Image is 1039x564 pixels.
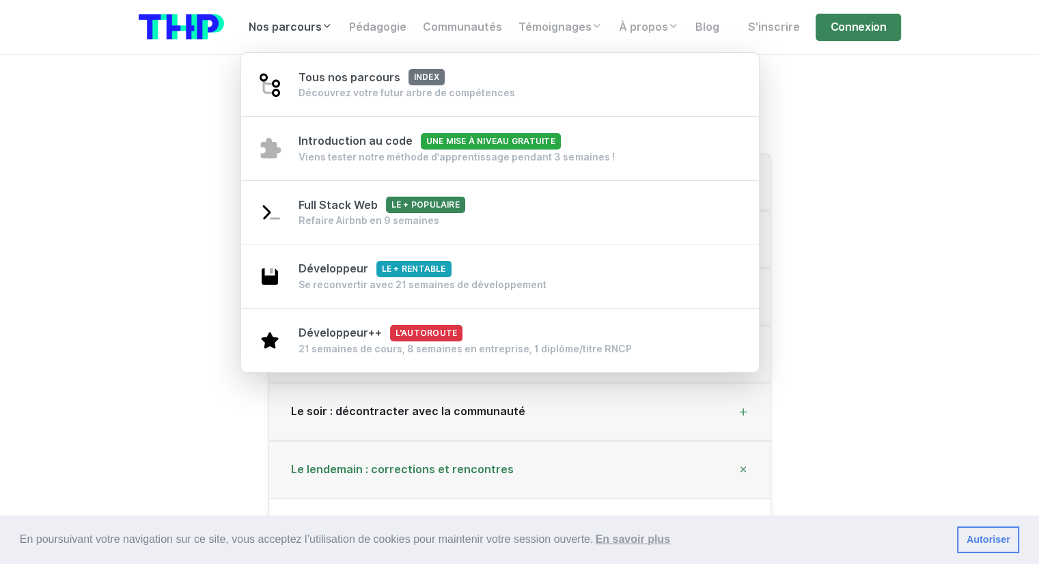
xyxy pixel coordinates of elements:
[341,14,415,41] a: Pédagogie
[739,14,807,41] a: S'inscrire
[258,328,282,352] img: star-1b1639e91352246008672c7d0108e8fd.svg
[241,116,760,181] a: Introduction au codeUne mise à niveau gratuite Viens tester notre méthode d’apprentissage pendant...
[299,150,615,164] div: Viens tester notre méthode d’apprentissage pendant 3 semaines !
[510,14,611,41] a: Témoignages
[611,14,687,41] a: À propos
[593,529,672,550] a: learn more about cookies
[299,199,465,212] span: Full Stack Web
[408,69,445,85] span: index
[687,14,728,41] a: Blog
[258,72,282,97] img: git-4-38d7f056ac829478e83c2c2dd81de47b.svg
[299,262,452,275] span: Développeur
[241,180,760,245] a: Full Stack WebLe + populaire Refaire Airbnb en 9 semaines
[241,53,760,117] a: Tous nos parcoursindex Découvrez votre futur arbre de compétences
[291,463,514,476] span: Le lendemain : corrections et rencontres
[258,200,282,225] img: terminal-92af89cfa8d47c02adae11eb3e7f907c.svg
[299,86,515,100] div: Découvrez votre futur arbre de compétences
[139,14,224,40] img: logo
[299,214,465,227] div: Refaire Airbnb en 9 semaines
[415,14,510,41] a: Communautés
[241,244,760,309] a: DéveloppeurLe + rentable Se reconvertir avec 21 semaines de développement
[299,278,546,292] div: Se reconvertir avec 21 semaines de développement
[241,308,760,372] a: Développeur++L'autoroute 21 semaines de cours, 8 semaines en entreprise, 1 diplôme/titre RNCP
[386,197,465,213] span: Le + populaire
[390,325,463,341] span: L'autoroute
[291,405,525,418] span: Le soir : décontracter avec la communauté
[258,264,282,289] img: save-2003ce5719e3e880618d2f866ea23079.svg
[299,135,561,147] span: Introduction au code
[376,261,452,277] span: Le + rentable
[299,326,463,339] span: Développeur++
[291,514,749,563] p: Le projet de la veille était validant. [DATE], place aux corrections. Tu dois corriger deux perso...
[816,14,900,41] a: Connexion
[299,71,445,84] span: Tous nos parcours
[20,529,946,550] span: En poursuivant votre navigation sur ce site, vous acceptez l’utilisation de cookies pour mainteni...
[957,526,1019,554] a: dismiss cookie message
[299,342,632,356] div: 21 semaines de cours, 8 semaines en entreprise, 1 diplôme/titre RNCP
[240,14,341,41] a: Nos parcours
[421,133,561,150] span: Une mise à niveau gratuite
[258,136,282,160] img: puzzle-4bde4084d90f9635442e68fcf97b7805.svg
